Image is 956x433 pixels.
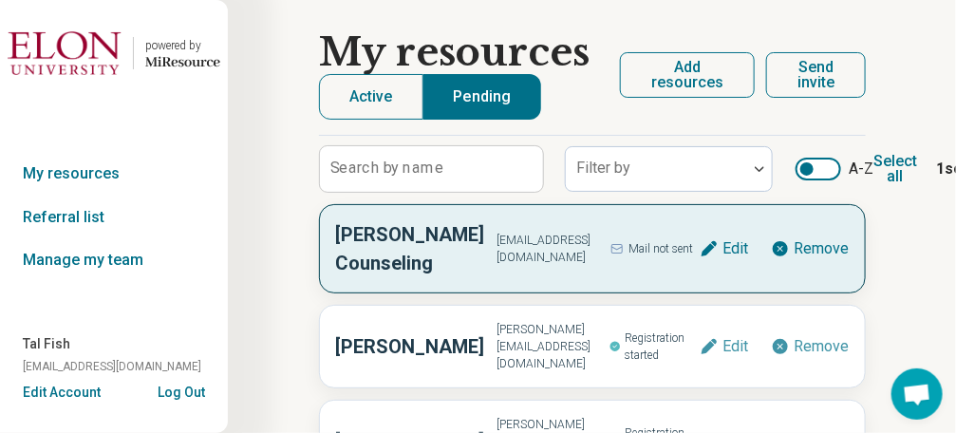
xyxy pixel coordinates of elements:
[423,74,542,120] button: Pending
[8,30,122,76] img: Elon University
[700,239,748,258] button: Edit
[609,326,700,367] span: Registration started
[145,37,220,54] div: powered by
[576,159,630,177] label: Filter by
[319,30,590,74] h1: My resources
[23,358,201,375] span: [EMAIL_ADDRESS][DOMAIN_NAME]
[8,30,220,76] a: Elon Universitypowered by
[794,339,850,354] span: Remove
[335,332,497,361] h3: [PERSON_NAME]
[794,241,850,256] span: Remove
[23,383,101,403] button: Edit Account
[497,232,610,266] span: [EMAIL_ADDRESS][DOMAIN_NAME]
[891,368,943,420] a: Open chat
[335,220,497,277] h3: [PERSON_NAME] Counseling
[620,52,755,98] button: Add resources
[771,239,850,258] button: Remove
[158,383,205,398] button: Log Out
[796,158,873,180] label: A-Z
[873,146,918,192] button: Select all
[700,337,748,356] button: Edit
[771,337,850,356] button: Remove
[609,236,700,261] span: Mail not sent
[319,74,423,120] button: Active
[330,160,443,176] label: Search by name
[23,334,70,354] span: Tal Fish
[722,241,748,256] span: Edit
[497,321,610,372] span: [PERSON_NAME][EMAIL_ADDRESS][DOMAIN_NAME]
[766,52,866,98] button: Send invite
[722,339,748,354] span: Edit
